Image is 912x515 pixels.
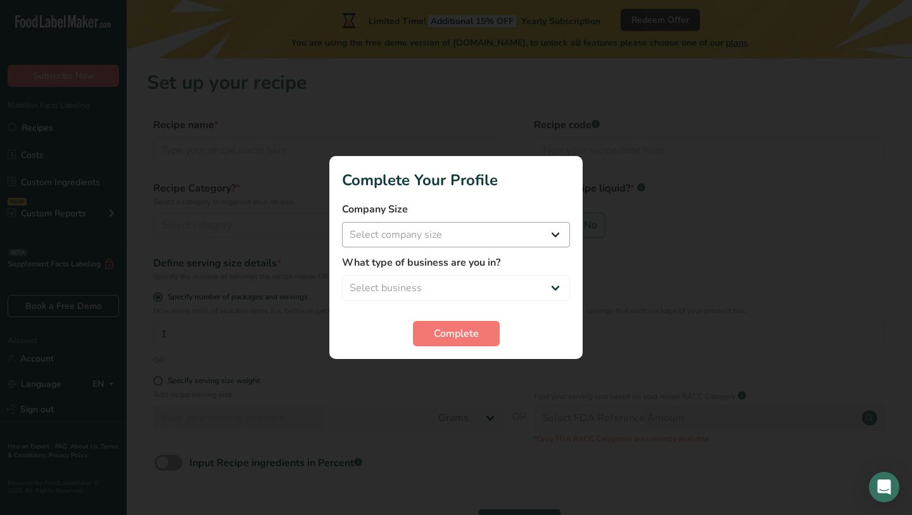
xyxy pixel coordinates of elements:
[342,255,570,270] label: What type of business are you in?
[869,472,899,502] div: Open Intercom Messenger
[413,321,500,346] button: Complete
[434,326,479,341] span: Complete
[342,169,570,192] h1: Complete Your Profile
[342,202,570,217] label: Company Size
